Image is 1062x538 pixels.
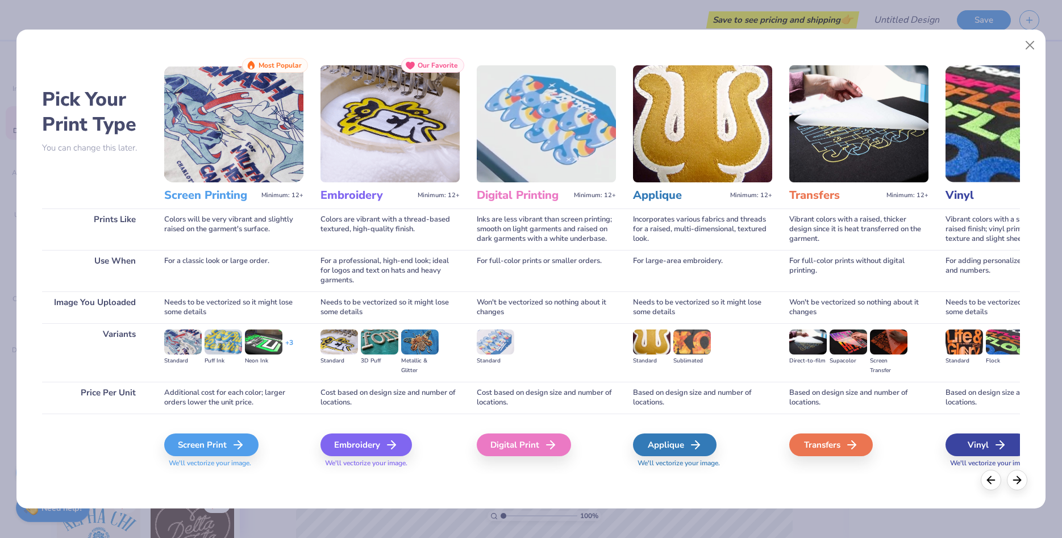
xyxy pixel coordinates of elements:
div: Supacolor [830,356,867,366]
img: Screen Printing [164,65,303,182]
h3: Screen Printing [164,188,257,203]
div: Screen Print [164,433,259,456]
div: Based on design size and number of locations. [789,382,928,414]
div: Embroidery [320,433,412,456]
img: Standard [320,330,358,355]
div: Standard [164,356,202,366]
div: Digital Print [477,433,571,456]
img: Sublimated [673,330,711,355]
span: Minimum: 12+ [730,191,772,199]
img: Puff Ink [205,330,242,355]
div: Standard [946,356,983,366]
img: Standard [164,330,202,355]
img: Metallic & Glitter [401,330,439,355]
span: We'll vectorize your image. [320,458,460,468]
img: Direct-to-film [789,330,827,355]
div: Use When [42,250,147,291]
div: + 3 [285,338,293,357]
span: Our Favorite [418,61,458,69]
div: For full-color prints without digital printing. [789,250,928,291]
img: Standard [477,330,514,355]
span: We'll vectorize your image. [633,458,772,468]
div: Transfers [789,433,873,456]
div: Sublimated [673,356,711,366]
button: Close [1019,35,1041,56]
div: Needs to be vectorized so it might lose some details [164,291,303,323]
img: 3D Puff [361,330,398,355]
div: Cost based on design size and number of locations. [477,382,616,414]
span: Most Popular [259,61,302,69]
img: Flock [986,330,1023,355]
div: Standard [320,356,358,366]
img: Supacolor [830,330,867,355]
div: Won't be vectorized so nothing about it changes [789,291,928,323]
span: Minimum: 12+ [261,191,303,199]
div: Standard [633,356,670,366]
h3: Vinyl [946,188,1038,203]
div: Additional cost for each color; larger orders lower the unit price. [164,382,303,414]
div: Based on design size and number of locations. [633,382,772,414]
div: Vinyl [946,433,1029,456]
img: Neon Ink [245,330,282,355]
img: Standard [633,330,670,355]
div: Colors are vibrant with a thread-based textured, high-quality finish. [320,208,460,250]
div: Prints Like [42,208,147,250]
div: Needs to be vectorized so it might lose some details [320,291,460,323]
img: Standard [946,330,983,355]
div: Incorporates various fabrics and threads for a raised, multi-dimensional, textured look. [633,208,772,250]
div: 3D Puff [361,356,398,366]
div: Direct-to-film [789,356,827,366]
img: Transfers [789,65,928,182]
div: Screen Transfer [870,356,907,376]
div: For a professional, high-end look; ideal for logos and text on hats and heavy garments. [320,250,460,291]
h2: Pick Your Print Type [42,87,147,137]
div: Metallic & Glitter [401,356,439,376]
img: Applique [633,65,772,182]
div: Applique [633,433,717,456]
div: Image You Uploaded [42,291,147,323]
span: We'll vectorize your image. [164,458,303,468]
div: Price Per Unit [42,382,147,414]
span: Minimum: 12+ [418,191,460,199]
div: For full-color prints or smaller orders. [477,250,616,291]
div: Inks are less vibrant than screen printing; smooth on light garments and raised on dark garments ... [477,208,616,250]
div: Vibrant colors with a raised, thicker design since it is heat transferred on the garment. [789,208,928,250]
div: Puff Ink [205,356,242,366]
div: Cost based on design size and number of locations. [320,382,460,414]
div: For a classic look or large order. [164,250,303,291]
p: You can change this later. [42,143,147,153]
h3: Embroidery [320,188,413,203]
span: Minimum: 12+ [574,191,616,199]
h3: Applique [633,188,726,203]
div: Neon Ink [245,356,282,366]
img: Digital Printing [477,65,616,182]
div: Won't be vectorized so nothing about it changes [477,291,616,323]
div: Standard [477,356,514,366]
div: For large-area embroidery. [633,250,772,291]
span: Minimum: 12+ [886,191,928,199]
img: Embroidery [320,65,460,182]
h3: Digital Printing [477,188,569,203]
div: Colors will be very vibrant and slightly raised on the garment's surface. [164,208,303,250]
img: Screen Transfer [870,330,907,355]
div: Needs to be vectorized so it might lose some details [633,291,772,323]
h3: Transfers [789,188,882,203]
div: Variants [42,323,147,382]
div: Flock [986,356,1023,366]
